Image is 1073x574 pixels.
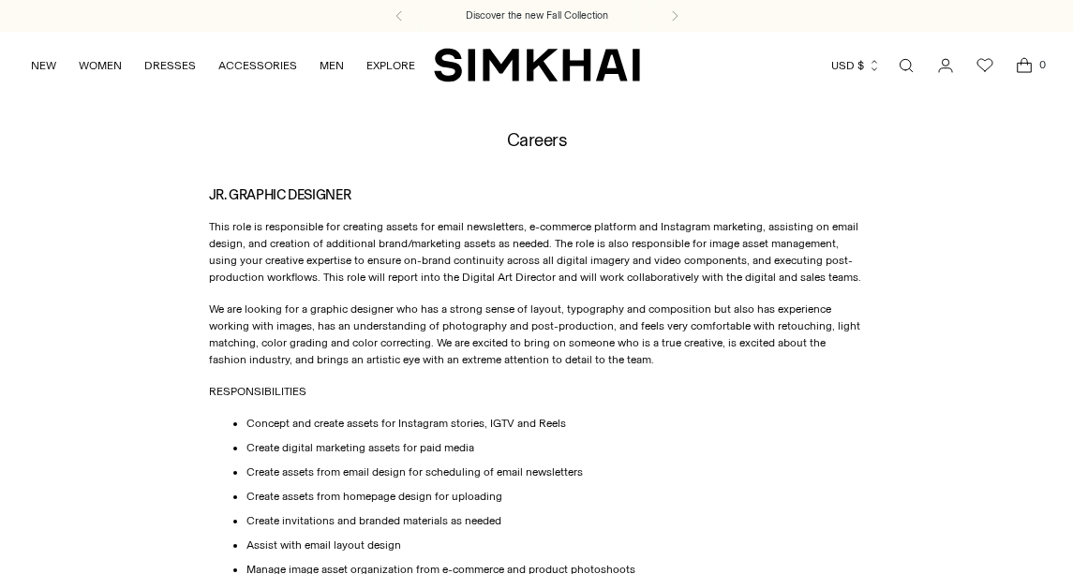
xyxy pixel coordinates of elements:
[366,45,415,86] a: EXPLORE
[79,45,122,86] a: WOMEN
[927,47,964,84] a: Go to the account page
[31,45,56,86] a: NEW
[246,538,401,552] span: Assist with email layout design
[209,302,860,366] span: We are looking for a graphic designer who has a strong sense of layout, typography and compositio...
[209,385,306,398] span: RESPONSIBILITIES
[246,490,502,503] span: Create assets from homepage design for uploading
[320,45,344,86] a: MEN
[831,45,881,86] button: USD $
[887,47,925,84] a: Open search modal
[246,465,583,478] span: Create assets from email design for scheduling of email newsletters
[1006,47,1043,84] a: Open cart modal
[434,47,640,83] a: SIMKHAI
[144,45,196,86] a: DRESSES
[218,45,297,86] a: ACCESSORIES
[966,47,1004,84] a: Wishlist
[466,8,608,23] a: Discover the new Fall Collection
[209,220,861,284] span: This role is responsible for creating assets for email newsletters, e-commerce platform and Insta...
[209,188,865,203] h3: JR. GRAPHIC DESIGNER
[246,514,501,527] span: Create invitations and branded materials as needed
[246,441,474,454] span: Create digital marketing assets for paid media
[507,130,567,150] h1: Careers
[246,417,566,430] span: Concept and create assets for Instagram stories, IGTV and Reels
[1034,56,1051,73] span: 0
